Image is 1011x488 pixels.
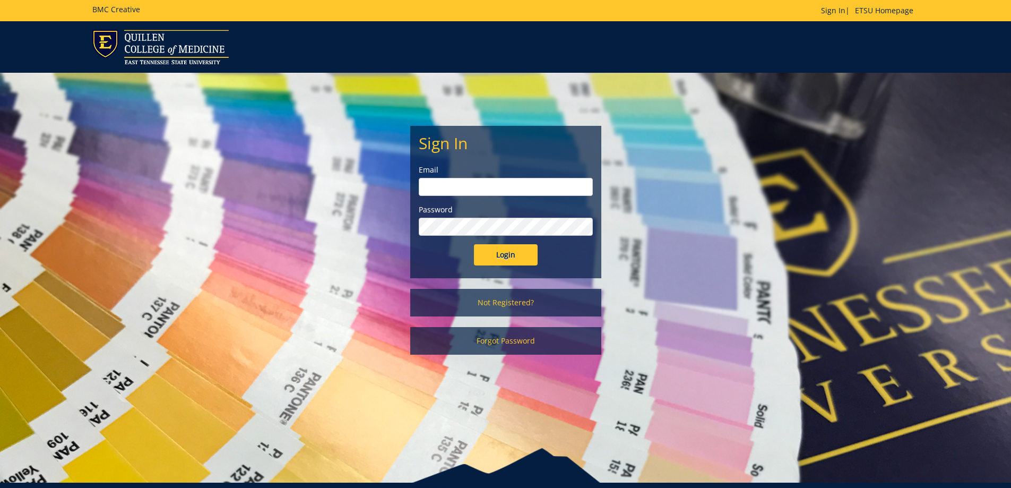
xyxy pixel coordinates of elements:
h5: BMC Creative [92,5,140,13]
a: Not Registered? [410,289,601,316]
input: Login [474,244,538,266]
label: Password [419,204,593,215]
a: Sign In [821,5,845,15]
h2: Sign In [419,134,593,152]
img: ETSU logo [92,30,229,64]
label: Email [419,165,593,175]
a: ETSU Homepage [850,5,919,15]
p: | [821,5,919,16]
a: Forgot Password [410,327,601,355]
